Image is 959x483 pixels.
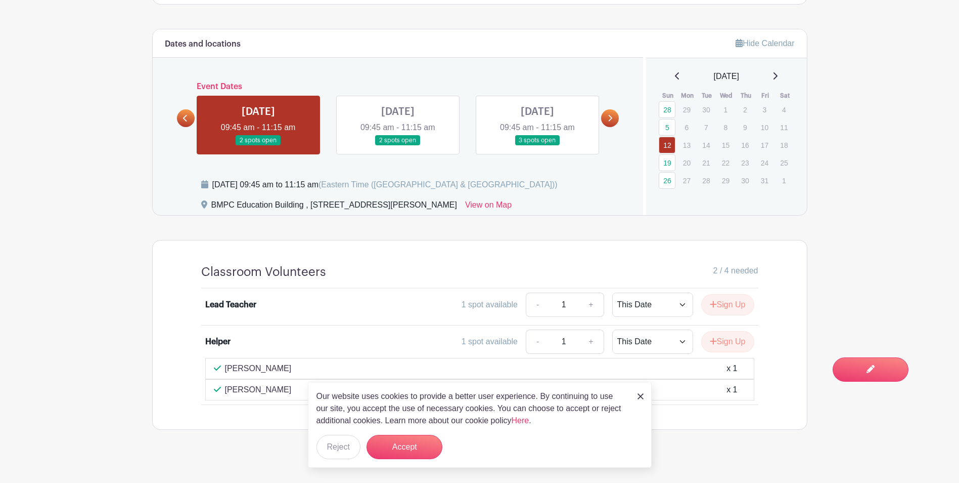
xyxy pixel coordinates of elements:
[737,137,753,153] p: 16
[659,119,675,136] a: 5
[462,336,518,348] div: 1 spot available
[212,179,558,191] div: [DATE] 09:45 am to 11:15 am
[526,330,549,354] a: -
[678,173,695,188] p: 27
[678,155,695,171] p: 20
[512,416,529,425] a: Here
[775,119,792,135] p: 11
[717,119,734,135] p: 8
[714,70,739,83] span: [DATE]
[526,293,549,317] a: -
[578,293,604,317] a: +
[717,137,734,153] p: 15
[756,155,773,171] p: 24
[578,330,604,354] a: +
[713,265,758,277] span: 2 / 4 needed
[756,173,773,188] p: 31
[775,137,792,153] p: 18
[737,173,753,188] p: 30
[701,294,754,315] button: Sign Up
[462,299,518,311] div: 1 spot available
[726,363,737,375] div: x 1
[205,299,256,311] div: Lead Teacher
[698,173,714,188] p: 28
[737,102,753,117] p: 2
[736,39,794,48] a: Hide Calendar
[201,265,326,279] h4: Classroom Volunteers
[211,199,457,215] div: BMPC Education Building , [STREET_ADDRESS][PERSON_NAME]
[775,155,792,171] p: 25
[165,39,241,49] h6: Dates and locations
[367,435,442,459] button: Accept
[717,155,734,171] p: 22
[756,91,775,101] th: Fri
[775,173,792,188] p: 1
[717,102,734,117] p: 1
[678,102,695,117] p: 29
[225,363,292,375] p: [PERSON_NAME]
[756,102,773,117] p: 3
[678,91,698,101] th: Mon
[318,180,558,189] span: (Eastern Time ([GEOGRAPHIC_DATA] & [GEOGRAPHIC_DATA]))
[698,155,714,171] p: 21
[756,137,773,153] p: 17
[659,154,675,171] a: 19
[205,336,231,348] div: Helper
[736,91,756,101] th: Thu
[658,91,678,101] th: Sun
[678,137,695,153] p: 13
[659,137,675,153] a: 12
[698,137,714,153] p: 14
[726,384,737,396] div: x 1
[775,102,792,117] p: 4
[659,172,675,189] a: 26
[678,119,695,135] p: 6
[316,435,360,459] button: Reject
[316,390,627,427] p: Our website uses cookies to provide a better user experience. By continuing to use our site, you ...
[465,199,512,215] a: View on Map
[225,384,292,396] p: [PERSON_NAME]
[659,101,675,118] a: 28
[717,91,737,101] th: Wed
[717,173,734,188] p: 29
[701,331,754,352] button: Sign Up
[775,91,795,101] th: Sat
[195,82,602,92] h6: Event Dates
[698,119,714,135] p: 7
[737,119,753,135] p: 9
[737,155,753,171] p: 23
[698,102,714,117] p: 30
[697,91,717,101] th: Tue
[637,393,644,399] img: close_button-5f87c8562297e5c2d7936805f587ecaba9071eb48480494691a3f1689db116b3.svg
[756,119,773,135] p: 10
